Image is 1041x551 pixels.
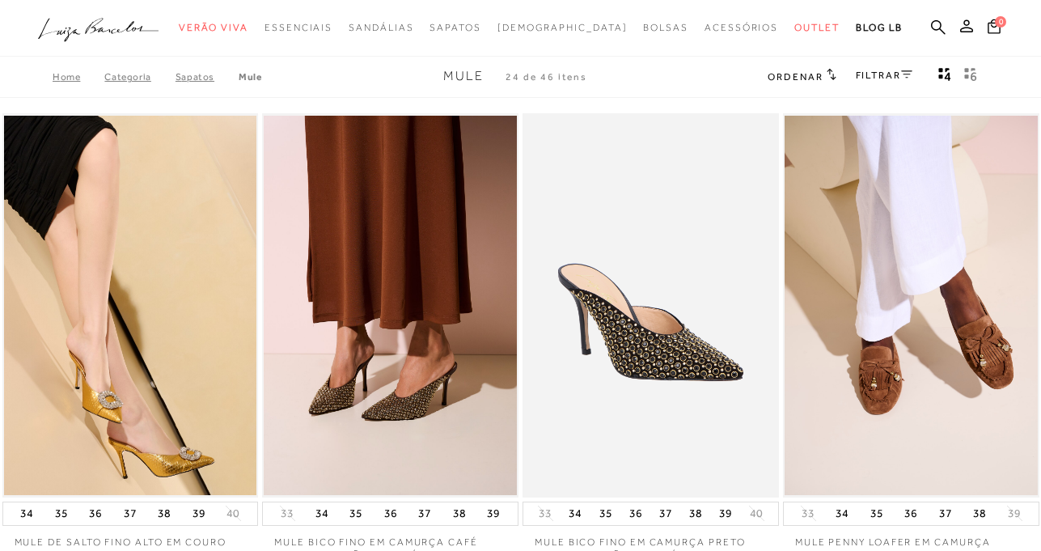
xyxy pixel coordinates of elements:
span: Outlet [794,22,840,33]
a: BLOG LB [856,13,903,43]
span: Sandálias [349,22,413,33]
img: MULE BICO FINO EM CAMURÇA CAFÉ COM APLICAÇÃO DE ILHÓSES [264,116,517,495]
button: 37 [119,502,142,525]
span: 24 de 46 itens [506,71,587,83]
span: Mule [443,69,484,83]
button: 35 [50,502,73,525]
a: noSubCategoriesText [643,13,688,43]
a: MULE PENNY LOAFER EM CAMURÇA CARAMELO COM PINGENTES MULE PENNY LOAFER EM CAMURÇA CARAMELO COM PIN... [785,116,1038,495]
span: BLOG LB [856,22,903,33]
button: 34 [831,502,853,525]
button: 38 [968,502,991,525]
button: 35 [345,502,367,525]
a: Home [53,71,104,83]
a: SAPATOS [176,71,239,83]
button: 38 [684,502,707,525]
img: MULE DE SALTO FINO ALTO EM COURO COBRA METAL DOURADO COM CRISTAIS [4,116,257,495]
a: noSubCategoriesText [349,13,413,43]
button: 33 [276,506,298,521]
a: Categoria [104,71,175,83]
button: 0 [983,18,1005,40]
span: 0 [995,16,1006,28]
img: MULE PENNY LOAFER EM CAMURÇA CARAMELO COM PINGENTES [785,116,1038,495]
span: Sapatos [430,22,480,33]
button: 38 [448,502,471,525]
a: noSubCategoriesText [430,13,480,43]
button: 37 [413,502,436,525]
span: Acessórios [705,22,778,33]
button: 37 [654,502,677,525]
button: 38 [153,502,176,525]
span: Bolsas [643,22,688,33]
button: 33 [534,506,556,521]
button: 36 [84,502,107,525]
a: FILTRAR [856,70,912,81]
button: 39 [714,502,737,525]
a: noSubCategoriesText [497,13,628,43]
a: Mule [239,71,261,83]
a: noSubCategoriesText [794,13,840,43]
a: noSubCategoriesText [264,13,332,43]
button: 36 [624,502,647,525]
button: 36 [899,502,922,525]
span: Verão Viva [179,22,248,33]
span: Essenciais [264,22,332,33]
a: noSubCategoriesText [179,13,248,43]
button: 34 [311,502,333,525]
button: 35 [595,502,617,525]
button: 33 [797,506,819,521]
button: 35 [865,502,888,525]
button: Mostrar 4 produtos por linha [933,66,956,87]
span: Ordenar [768,71,823,83]
button: 37 [934,502,957,525]
button: 39 [482,502,505,525]
a: MULE BICO FINO EM CAMURÇA CAFÉ COM APLICAÇÃO DE ILHÓSES MULE BICO FINO EM CAMURÇA CAFÉ COM APLICA... [264,116,517,495]
span: [DEMOGRAPHIC_DATA] [497,22,628,33]
button: gridText6Desc [959,66,982,87]
a: MULE BICO FINO EM CAMURÇA PRETO COM APLICAÇÃO DE ILHÓSES MULE BICO FINO EM CAMURÇA PRETO COM APLI... [524,116,777,495]
button: 39 [188,502,210,525]
img: MULE BICO FINO EM CAMURÇA PRETO COM APLICAÇÃO DE ILHÓSES [524,116,777,495]
a: noSubCategoriesText [705,13,778,43]
button: 40 [745,506,768,521]
button: 39 [1003,506,1026,521]
button: 40 [222,506,244,521]
button: 34 [564,502,586,525]
button: 36 [379,502,402,525]
a: MULE DE SALTO FINO ALTO EM COURO COBRA METAL DOURADO COM CRISTAIS MULE DE SALTO FINO ALTO EM COUR... [4,116,257,495]
button: 34 [15,502,38,525]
